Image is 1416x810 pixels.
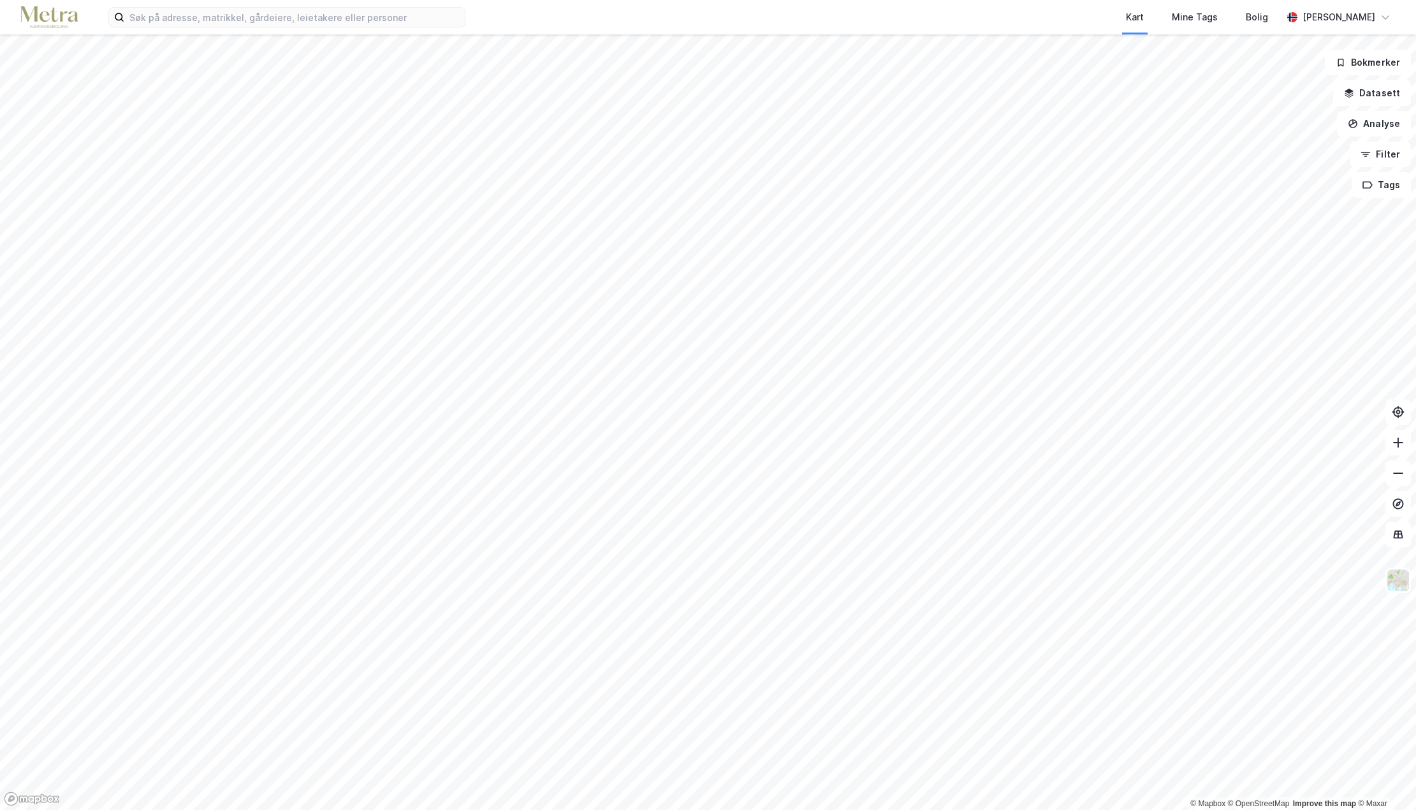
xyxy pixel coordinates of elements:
div: Mine Tags [1172,10,1218,25]
a: Mapbox [1190,799,1225,808]
button: Analyse [1337,111,1411,136]
a: OpenStreetMap [1228,799,1290,808]
div: Kontrollprogram for chat [1352,749,1416,810]
button: Tags [1352,172,1411,198]
button: Bokmerker [1325,50,1411,75]
img: Z [1386,568,1410,593]
button: Datasett [1333,80,1411,106]
a: Mapbox homepage [4,792,60,806]
div: [PERSON_NAME] [1303,10,1375,25]
button: Filter [1350,142,1411,167]
a: Improve this map [1293,799,1356,808]
input: Søk på adresse, matrikkel, gårdeiere, leietakere eller personer [124,8,465,27]
img: metra-logo.256734c3b2bbffee19d4.png [20,6,78,29]
iframe: Chat Widget [1352,749,1416,810]
div: Kart [1126,10,1144,25]
div: Bolig [1246,10,1268,25]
